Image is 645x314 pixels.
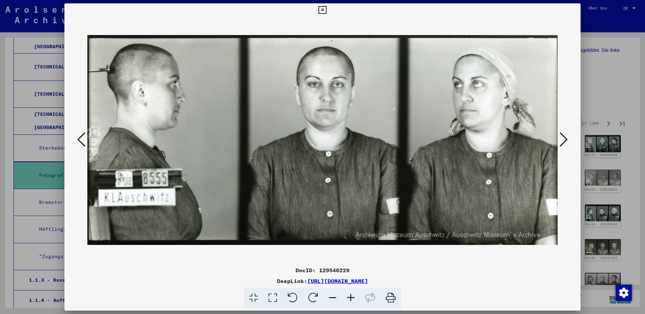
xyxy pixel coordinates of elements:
[87,17,558,263] img: 001.jpg
[64,277,581,285] div: DeepLink:
[307,278,368,284] a: [URL][DOMAIN_NAME]
[64,266,581,274] div: DocID: 129546229
[616,285,632,301] img: Zustimmung ändern
[615,284,632,301] div: Zustimmung ändern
